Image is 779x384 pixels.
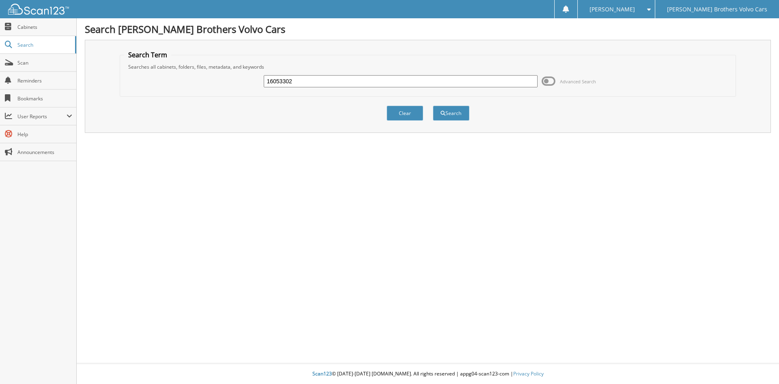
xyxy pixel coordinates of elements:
span: Advanced Search [560,78,596,85]
legend: Search Term [124,50,171,59]
a: Privacy Policy [513,370,544,377]
span: Scan123 [312,370,332,377]
button: Search [433,106,469,121]
span: Bookmarks [17,95,72,102]
span: Announcements [17,149,72,156]
div: Searches all cabinets, folders, files, metadata, and keywords [124,63,732,70]
span: Search [17,41,71,48]
button: Clear [387,106,423,121]
iframe: Chat Widget [738,345,779,384]
h1: Search [PERSON_NAME] Brothers Volvo Cars [85,22,771,36]
div: © [DATE]-[DATE] [DOMAIN_NAME]. All rights reserved | appg04-scan123-com | [77,364,779,384]
span: Cabinets [17,24,72,30]
span: User Reports [17,113,67,120]
span: Scan [17,59,72,66]
span: Reminders [17,77,72,84]
span: [PERSON_NAME] [590,7,635,12]
span: [PERSON_NAME] Brothers Volvo Cars [667,7,767,12]
span: Help [17,131,72,138]
img: scan123-logo-white.svg [8,4,69,15]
